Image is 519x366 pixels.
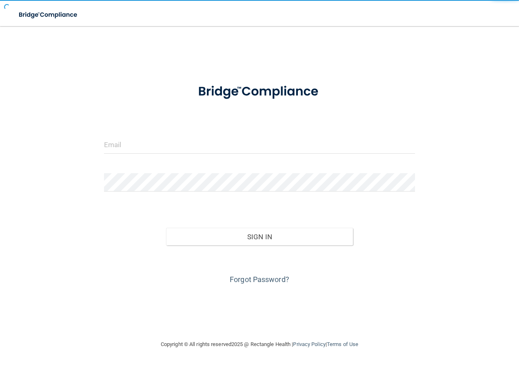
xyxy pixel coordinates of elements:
[327,341,358,347] a: Terms of Use
[111,331,408,357] div: Copyright © All rights reserved 2025 @ Rectangle Health | |
[230,275,289,284] a: Forgot Password?
[185,75,334,108] img: bridge_compliance_login_screen.278c3ca4.svg
[166,228,353,246] button: Sign In
[104,135,415,154] input: Email
[12,7,85,23] img: bridge_compliance_login_screen.278c3ca4.svg
[293,341,325,347] a: Privacy Policy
